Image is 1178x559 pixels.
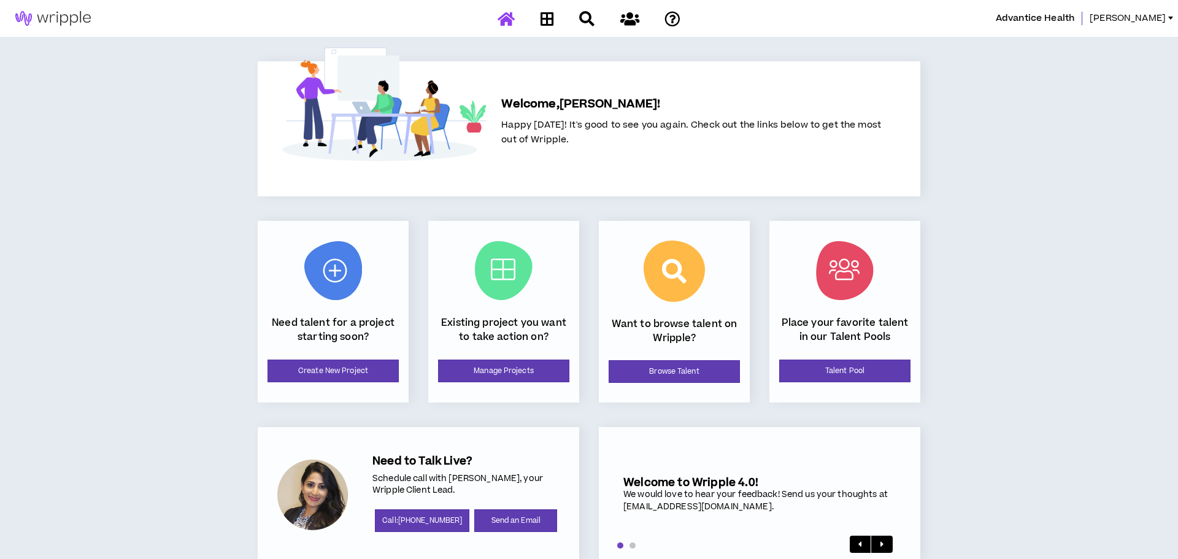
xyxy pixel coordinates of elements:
p: Need talent for a project starting soon? [268,316,399,344]
span: Advantice Health [996,12,1074,25]
h5: Welcome to Wripple 4.0! [623,476,896,489]
div: Kiran B. [277,460,348,530]
div: We would love to hear your feedback! Send us your thoughts at [EMAIL_ADDRESS][DOMAIN_NAME]. [623,489,896,513]
p: Place your favorite talent in our Talent Pools [779,316,910,344]
a: Send an Email [474,509,557,532]
p: Want to browse talent on Wripple? [609,317,740,345]
img: New Project [304,241,362,300]
a: Call:[PHONE_NUMBER] [375,509,469,532]
a: Create New Project [268,360,399,382]
h5: Welcome, [PERSON_NAME] ! [501,96,881,113]
p: Schedule call with [PERSON_NAME], your Wripple Client Lead. [372,473,560,497]
span: Happy [DATE]! It's good to see you again. Check out the links below to get the most out of Wripple. [501,118,881,146]
img: Current Projects [475,241,533,300]
img: Talent Pool [816,241,874,300]
a: Manage Projects [438,360,569,382]
p: Existing project you want to take action on? [438,316,569,344]
span: [PERSON_NAME] [1090,12,1166,25]
a: Talent Pool [779,360,910,382]
a: Browse Talent [609,360,740,383]
h5: Need to Talk Live? [372,455,560,468]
